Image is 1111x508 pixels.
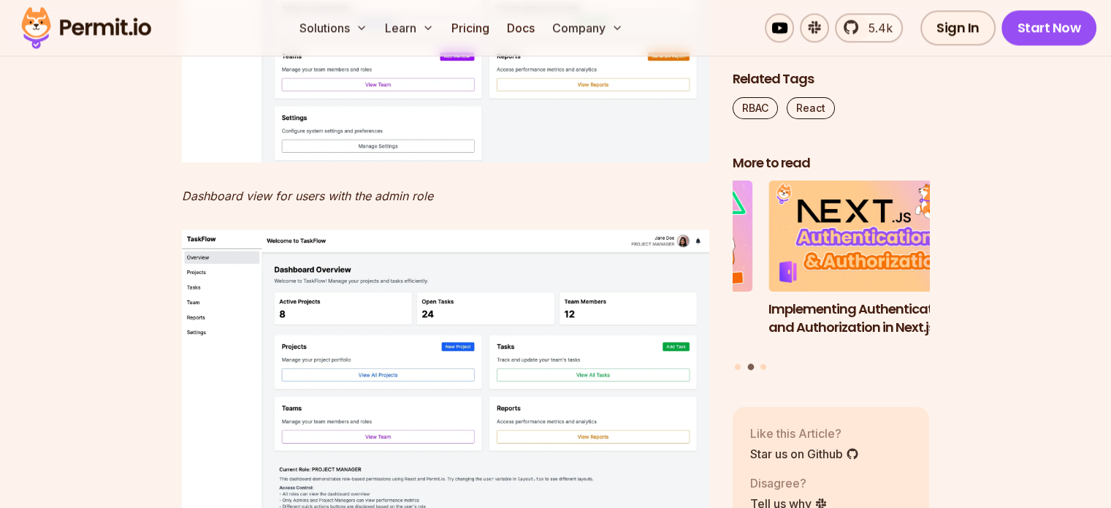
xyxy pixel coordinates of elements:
button: Go to slide 3 [760,364,766,370]
button: Go to slide 1 [735,364,741,370]
a: Pricing [446,13,495,42]
img: Implementing Authentication and Authorization in Next.js [768,181,966,292]
em: Dashboard view for users with the admin role [182,189,433,203]
div: Posts [733,181,930,373]
button: Company [546,13,629,42]
a: RBAC [733,97,778,119]
a: Implementing Authentication and Authorization in Next.jsImplementing Authentication and Authoriza... [768,181,966,355]
img: Permit logo [15,3,158,53]
li: 1 of 3 [556,181,753,355]
p: Like this Article? [750,425,859,442]
h3: Implementing Authentication and Authorization in Next.js [768,300,966,337]
button: Learn [379,13,440,42]
h2: More to read [733,154,930,173]
h2: Related Tags [733,70,930,88]
a: 5.4k [835,13,903,42]
button: Solutions [294,13,373,42]
button: Go to slide 2 [747,364,754,371]
p: Disagree? [750,474,828,492]
a: Docs [501,13,541,42]
a: Start Now [1001,10,1097,45]
a: Star us on Github [750,445,859,463]
h3: Implementing Multi-Tenant RBAC in Nuxt.js [556,300,753,337]
span: 5.4k [860,19,893,37]
li: 2 of 3 [768,181,966,355]
a: React [787,97,835,119]
a: Sign In [920,10,996,45]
